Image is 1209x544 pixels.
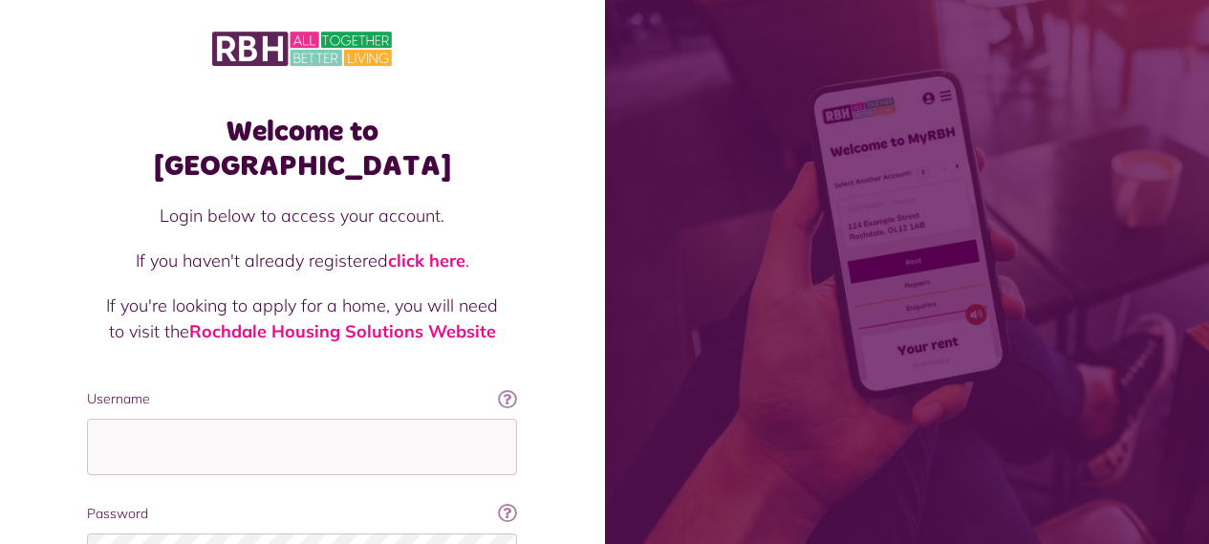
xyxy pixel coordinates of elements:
[106,203,498,228] p: Login below to access your account.
[189,320,496,342] a: Rochdale Housing Solutions Website
[87,389,517,409] label: Username
[212,29,392,69] img: MyRBH
[106,248,498,273] p: If you haven't already registered .
[106,293,498,344] p: If you're looking to apply for a home, you will need to visit the
[388,250,465,272] a: click here
[87,504,517,524] label: Password
[87,115,517,184] h1: Welcome to [GEOGRAPHIC_DATA]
